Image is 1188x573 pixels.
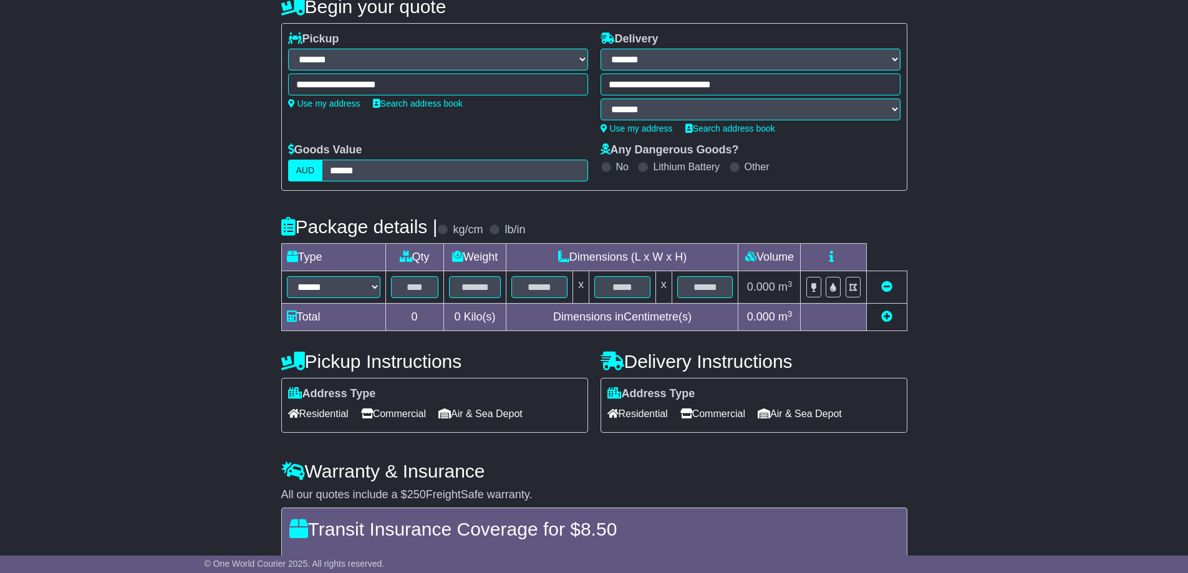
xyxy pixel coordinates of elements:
[581,519,617,539] span: 8.50
[281,216,438,237] h4: Package details |
[680,404,745,423] span: Commercial
[778,311,793,323] span: m
[281,304,385,331] td: Total
[745,161,770,173] label: Other
[653,161,720,173] label: Lithium Battery
[655,271,672,304] td: x
[738,244,801,271] td: Volume
[453,223,483,237] label: kg/cm
[616,161,629,173] label: No
[361,404,426,423] span: Commercial
[288,160,323,181] label: AUD
[281,351,588,372] h4: Pickup Instructions
[288,404,349,423] span: Residential
[685,123,775,133] a: Search address book
[288,143,362,157] label: Goods Value
[506,244,738,271] td: Dimensions (L x W x H)
[407,488,426,501] span: 250
[573,271,589,304] td: x
[438,404,523,423] span: Air & Sea Depot
[288,32,339,46] label: Pickup
[505,223,525,237] label: lb/in
[788,309,793,319] sup: 3
[601,32,659,46] label: Delivery
[758,404,842,423] span: Air & Sea Depot
[281,461,907,481] h4: Warranty & Insurance
[607,404,668,423] span: Residential
[601,123,673,133] a: Use my address
[443,244,506,271] td: Weight
[747,281,775,293] span: 0.000
[506,304,738,331] td: Dimensions in Centimetre(s)
[288,387,376,401] label: Address Type
[607,387,695,401] label: Address Type
[601,143,739,157] label: Any Dangerous Goods?
[288,99,360,108] a: Use my address
[385,304,443,331] td: 0
[601,351,907,372] h4: Delivery Instructions
[281,488,907,502] div: All our quotes include a $ FreightSafe warranty.
[373,99,463,108] a: Search address book
[881,311,892,323] a: Add new item
[454,311,460,323] span: 0
[281,244,385,271] td: Type
[778,281,793,293] span: m
[881,281,892,293] a: Remove this item
[747,311,775,323] span: 0.000
[385,244,443,271] td: Qty
[788,279,793,289] sup: 3
[205,559,385,569] span: © One World Courier 2025. All rights reserved.
[443,304,506,331] td: Kilo(s)
[289,519,899,539] h4: Transit Insurance Coverage for $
